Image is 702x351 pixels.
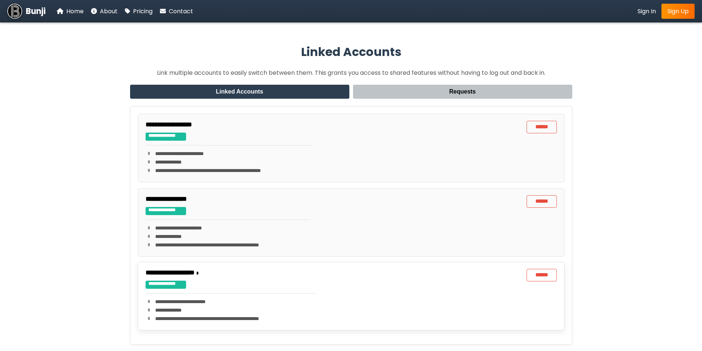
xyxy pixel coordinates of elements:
[91,7,118,16] a: About
[7,4,46,18] a: Bunji
[133,7,153,15] span: Pricing
[160,7,193,16] a: Contact
[667,7,689,15] span: Sign Up
[638,7,656,16] a: Sign In
[100,7,118,15] span: About
[661,4,695,19] a: Sign Up
[26,5,46,17] span: Bunji
[125,7,153,16] a: Pricing
[130,43,572,61] h2: Linked Accounts
[57,7,84,16] a: Home
[638,7,656,15] span: Sign In
[130,68,572,77] p: Link multiple accounts to easily switch between them. This grants you access to shared features w...
[66,7,84,15] span: Home
[353,85,572,99] button: Requests
[169,7,193,15] span: Contact
[7,4,22,18] img: Bunji Dental Referral Management
[130,85,349,99] button: Linked Accounts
